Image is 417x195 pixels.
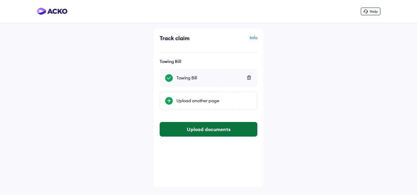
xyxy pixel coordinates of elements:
[160,59,257,64] div: Towing Bill
[160,35,207,42] div: Track claim
[370,9,378,14] span: Help
[210,35,257,46] div: Info
[37,8,67,15] img: horizontal-gradient.png
[160,122,257,137] button: Upload documents
[176,98,252,104] div: Upload another page
[176,75,252,81] div: Towing Bill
